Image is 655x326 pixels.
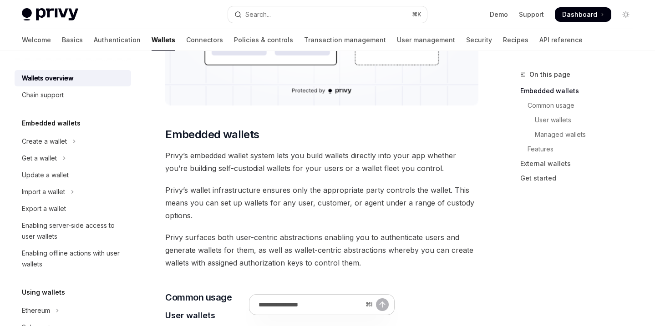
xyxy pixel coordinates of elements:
a: Basics [62,29,83,51]
span: On this page [529,69,570,80]
span: Privy surfaces both user-centric abstractions enabling you to authenticate users and generate wal... [165,231,478,269]
a: Recipes [503,29,528,51]
a: Welcome [22,29,51,51]
a: External wallets [520,156,640,171]
span: Dashboard [562,10,597,19]
div: Create a wallet [22,136,67,147]
a: Enabling offline actions with user wallets [15,245,131,272]
a: Get started [520,171,640,186]
button: Toggle Get a wallet section [15,150,131,166]
h5: Using wallets [22,287,65,298]
a: Transaction management [304,29,386,51]
img: light logo [22,8,78,21]
span: Common usage [165,291,232,304]
div: Export a wallet [22,203,66,214]
button: Toggle Create a wallet section [15,133,131,150]
button: Toggle Ethereum section [15,302,131,319]
div: Ethereum [22,305,50,316]
a: Common usage [520,98,640,113]
a: Enabling server-side access to user wallets [15,217,131,245]
a: Authentication [94,29,141,51]
a: User management [397,29,455,51]
button: Toggle dark mode [619,7,633,22]
a: Embedded wallets [520,84,640,98]
span: Privy’s embedded wallet system lets you build wallets directly into your app whether you’re build... [165,149,478,175]
span: Embedded wallets [165,127,259,142]
div: Get a wallet [22,153,57,164]
button: Toggle Import a wallet section [15,184,131,200]
div: Enabling offline actions with user wallets [22,248,126,270]
a: Features [520,142,640,156]
a: Managed wallets [520,127,640,142]
div: Import a wallet [22,186,65,197]
input: Ask a question... [259,295,362,315]
a: Wallets [152,29,175,51]
div: Update a wallet [22,170,69,181]
div: Wallets overview [22,73,73,84]
button: Open search [228,6,427,23]
div: Chain support [22,90,64,100]
a: Connectors [186,29,223,51]
a: Chain support [15,87,131,103]
span: ⌘ K [412,11,421,18]
a: Wallets overview [15,70,131,86]
a: Support [519,10,544,19]
a: Demo [490,10,508,19]
a: Dashboard [555,7,611,22]
a: Security [466,29,492,51]
h5: Embedded wallets [22,118,81,129]
button: Send message [376,298,389,311]
a: API reference [539,29,583,51]
a: Export a wallet [15,201,131,217]
span: Privy’s wallet infrastructure ensures only the appropriate party controls the wallet. This means ... [165,184,478,222]
a: User wallets [520,113,640,127]
div: Search... [245,9,271,20]
div: Enabling server-side access to user wallets [22,220,126,242]
a: Update a wallet [15,167,131,183]
a: Policies & controls [234,29,293,51]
